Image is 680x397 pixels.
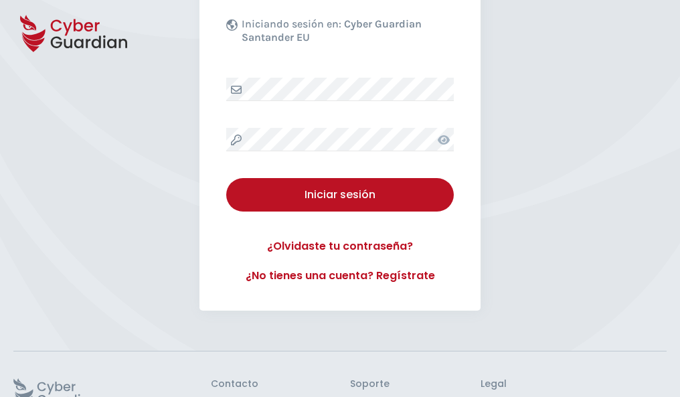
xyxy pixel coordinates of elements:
h3: Soporte [350,378,390,390]
h3: Contacto [211,378,258,390]
a: ¿No tienes una cuenta? Regístrate [226,268,454,284]
a: ¿Olvidaste tu contraseña? [226,238,454,254]
h3: Legal [481,378,667,390]
button: Iniciar sesión [226,178,454,212]
div: Iniciar sesión [236,187,444,203]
